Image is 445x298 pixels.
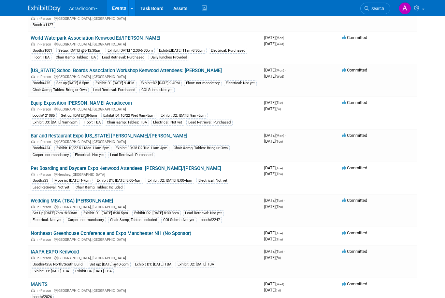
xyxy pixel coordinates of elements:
[183,211,224,216] div: Lead Retrieval: Not yet
[285,68,286,73] span: -
[264,35,286,40] span: [DATE]
[276,256,281,260] span: (Fri)
[360,3,390,14] a: Search
[31,146,52,151] div: Booth#424
[106,48,155,54] div: Exhibit:[DATE] 12:30-6:30pm
[36,17,53,21] span: In-Person
[31,48,54,54] div: Booth#1001
[276,108,281,111] span: (Fri)
[276,205,283,209] span: (Thu)
[31,238,35,241] img: In-Person Event
[264,166,285,171] span: [DATE]
[36,238,53,242] span: In-Person
[159,113,208,119] div: Exhibit D2: [DATE] 9am-5pm
[264,139,283,144] span: [DATE]
[139,81,182,86] div: Exhibit:D2 [DATE] 9-4PM
[264,237,283,242] span: [DATE]
[36,108,53,112] span: In-Person
[31,17,35,20] img: In-Person Event
[284,249,285,254] span: -
[399,2,411,15] img: Anthony Cataldo
[276,250,283,254] span: (Tue)
[36,140,53,144] span: In-Person
[31,35,160,41] a: World Waterpark Association-Kenwood Ed/[PERSON_NAME]
[31,205,35,209] img: In-Person Event
[264,42,284,46] span: [DATE]
[285,133,286,138] span: -
[88,262,131,268] div: Set up: [DATE] @10-5pm
[31,185,71,191] div: Lead Retrieval: Not yet
[108,217,159,223] div: Chair &amp; Tables: Included
[31,113,57,119] div: booth# 21085
[105,120,149,126] div: Chair &amp; Tables: TBA
[66,217,106,223] div: Carpet: not mandatory
[31,172,259,177] div: Hershey, [GEOGRAPHIC_DATA]
[276,289,281,292] span: (Fri)
[342,198,367,203] span: Committed
[31,166,221,172] a: Pet Boarding and Daycare Expo Kenwood Attendees: [PERSON_NAME]/[PERSON_NAME]
[276,199,283,203] span: (Tue)
[95,178,143,184] div: Exhibit D1: [DATE] 8:00-4pm
[342,282,367,287] span: Committed
[91,87,137,93] div: Lead Retrieval: Purchased
[31,87,89,93] div: Chair &amp; Tables: Bring ur Own
[31,81,52,86] div: Booth#475
[31,107,259,112] div: [GEOGRAPHIC_DATA], [GEOGRAPHIC_DATA]
[284,100,285,105] span: -
[264,282,286,287] span: [DATE]
[157,48,207,54] div: Exhibit:[DATE] 11am-3:30pm
[36,256,53,261] span: In-Person
[31,152,71,158] div: Carpet: not mandatory
[342,166,367,171] span: Committed
[284,198,285,203] span: -
[264,107,281,111] span: [DATE]
[276,167,283,170] span: (Tue)
[276,134,284,138] span: (Mon)
[31,108,35,111] img: In-Person Event
[31,68,222,74] a: [US_STATE] School Boards Association Workshop Kenwood Attendees: [PERSON_NAME]
[196,178,229,184] div: Electrical: Not yet
[161,217,196,223] div: COI Submit:Not yet
[264,288,281,293] span: [DATE]
[31,198,113,204] a: Wedding MBA (TBA) [PERSON_NAME]
[276,173,283,176] span: (Thu)
[81,211,130,216] div: Exhibit D1: [DATE] 8:30-5pm
[146,178,194,184] div: Exhibit D2: [DATE] 8:00-4pm
[132,211,181,216] div: Exhibit D2: [DATE] 8:30-3pm
[31,204,259,210] div: [GEOGRAPHIC_DATA], [GEOGRAPHIC_DATA]
[264,74,284,79] span: [DATE]
[342,68,367,73] span: Committed
[264,255,281,260] span: [DATE]
[36,75,53,79] span: In-Person
[264,100,285,105] span: [DATE]
[31,178,50,184] div: Booth#23
[369,6,384,11] span: Search
[36,205,53,210] span: In-Person
[31,249,79,255] a: IAAPA EXPO Kenwood
[139,87,175,93] div: COI Submit:Not yet
[284,166,285,171] span: -
[276,75,284,79] span: (Wed)
[31,255,259,261] div: [GEOGRAPHIC_DATA], [GEOGRAPHIC_DATA]
[31,269,71,275] div: Exhibit D3: [DATE] TBA
[31,74,259,79] div: [GEOGRAPHIC_DATA], [GEOGRAPHIC_DATA]
[36,43,53,47] span: In-Person
[264,198,285,203] span: [DATE]
[31,237,259,242] div: [GEOGRAPHIC_DATA], [GEOGRAPHIC_DATA]
[31,22,55,28] div: Booth #1127
[31,42,259,47] div: [GEOGRAPHIC_DATA], [GEOGRAPHIC_DATA]
[276,101,283,105] span: (Tue)
[31,133,187,139] a: Bar and Restaurant Expo [US_STATE] [PERSON_NAME]/[PERSON_NAME]
[186,120,233,126] div: Lead Retrieval: Purchased
[276,69,284,72] span: (Mon)
[31,173,35,176] img: In-Person Event
[264,68,286,73] span: [DATE]
[133,262,173,268] div: Exhibit D1: [DATE] TBA
[151,120,184,126] div: Electrical: Not yet
[31,211,79,216] div: Set Up [DATE] 7am-:8:30Am
[31,100,132,106] a: Equip Exposition [PERSON_NAME] Acradiocom
[31,55,51,61] div: Floor: TBA
[54,146,111,151] div: Exhibit 10/27 D1 Mon 11am-5pm
[82,120,103,126] div: Floor: TBA
[73,152,106,158] div: Electrical: Not yet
